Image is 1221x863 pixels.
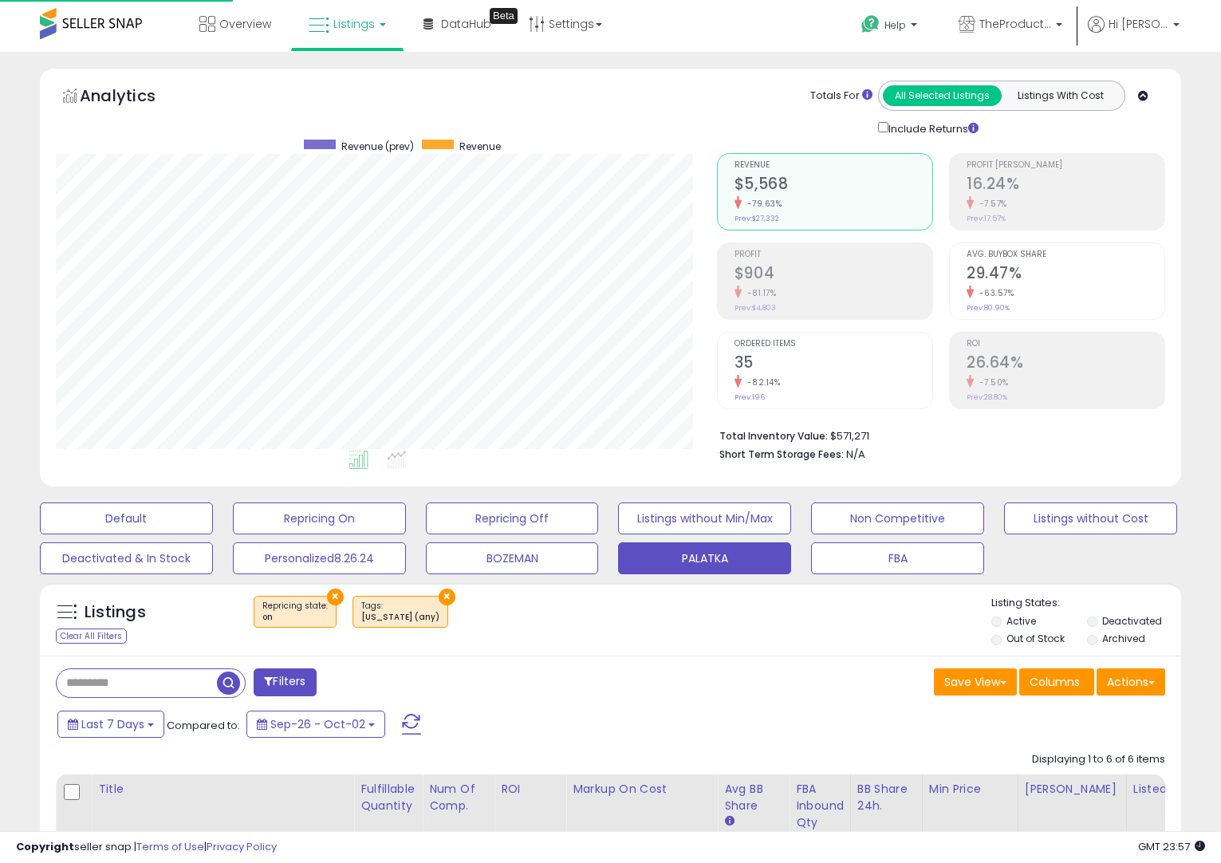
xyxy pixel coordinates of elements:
strong: Copyright [16,839,74,854]
button: × [327,589,344,605]
div: on [262,612,328,623]
div: BB Share 24h. [857,781,916,814]
button: Listings without Min/Max [618,502,791,534]
button: Actions [1097,668,1165,696]
button: Personalized8.26.24 [233,542,406,574]
span: Sep-26 - Oct-02 [270,716,365,732]
span: Profit [PERSON_NAME] [967,161,1164,170]
small: -81.17% [742,287,777,299]
span: N/A [846,447,865,462]
h2: $904 [735,264,932,286]
button: × [439,589,455,605]
button: Listings With Cost [1001,85,1120,106]
small: -7.50% [974,376,1009,388]
div: [US_STATE] (any) [361,612,439,623]
span: ROI [967,340,1164,349]
span: Repricing state : [262,600,328,624]
span: TheProductHaven [979,16,1051,32]
h2: $5,568 [735,175,932,196]
button: Repricing Off [426,502,599,534]
h5: Listings [85,601,146,624]
div: Avg BB Share [724,781,782,814]
span: DataHub [441,16,491,32]
span: Revenue [459,140,501,153]
div: Totals For [810,89,872,104]
button: Filters [254,668,316,696]
span: Tags : [361,600,439,624]
a: Privacy Policy [207,839,277,854]
i: Get Help [861,14,880,34]
th: The percentage added to the cost of goods (COGS) that forms the calculator for Min & Max prices. [566,774,718,854]
li: $571,271 [719,425,1153,444]
button: FBA [811,542,984,574]
span: Profit [735,250,932,259]
small: Prev: 80.90% [967,303,1010,313]
div: Markup on Cost [573,781,711,798]
span: Avg. Buybox Share [967,250,1164,259]
div: Include Returns [866,119,998,137]
b: Short Term Storage Fees: [719,447,844,461]
div: Displaying 1 to 6 of 6 items [1032,752,1165,767]
small: Prev: 17.57% [967,214,1006,223]
small: -7.57% [974,198,1007,210]
h5: Analytics [80,85,187,111]
span: Last 7 Days [81,716,144,732]
button: Listings without Cost [1004,502,1177,534]
div: Title [98,781,347,798]
small: Prev: 28.80% [967,392,1007,402]
label: Archived [1102,632,1145,645]
a: Help [849,2,933,52]
span: Compared to: [167,718,240,733]
span: Hi [PERSON_NAME] [1109,16,1168,32]
div: Num of Comp. [429,781,487,814]
small: Prev: 196 [735,392,765,402]
button: Repricing On [233,502,406,534]
div: Tooltip anchor [490,8,518,24]
h2: 35 [735,353,932,375]
button: PALATKA [618,542,791,574]
h2: 26.64% [967,353,1164,375]
small: Prev: $27,332 [735,214,779,223]
a: Hi [PERSON_NAME] [1088,16,1180,52]
div: Clear All Filters [56,629,127,644]
div: FBA inbound Qty [796,781,844,831]
span: Revenue [735,161,932,170]
small: -63.57% [974,287,1014,299]
span: Listings [333,16,375,32]
a: Terms of Use [136,839,204,854]
p: Listing States: [991,596,1181,611]
div: Fulfillable Quantity [360,781,416,814]
span: Ordered Items [735,340,932,349]
label: Active [1006,614,1036,628]
span: Revenue (prev) [341,140,414,153]
button: BOZEMAN [426,542,599,574]
div: [PERSON_NAME] [1025,781,1120,798]
span: Overview [219,16,271,32]
div: seller snap | | [16,840,277,855]
button: Default [40,502,213,534]
span: Columns [1030,674,1080,690]
span: Help [884,18,906,32]
small: -79.63% [742,198,782,210]
button: All Selected Listings [883,85,1002,106]
button: Deactivated & In Stock [40,542,213,574]
b: Total Inventory Value: [719,429,828,443]
button: Columns [1019,668,1094,696]
h2: 29.47% [967,264,1164,286]
button: Last 7 Days [57,711,164,738]
label: Out of Stock [1006,632,1065,645]
div: Min Price [929,781,1011,798]
div: ROI [501,781,559,798]
label: Deactivated [1102,614,1162,628]
h2: 16.24% [967,175,1164,196]
small: Prev: $4,803 [735,303,776,313]
button: Sep-26 - Oct-02 [246,711,385,738]
button: Save View [934,668,1017,696]
small: -82.14% [742,376,781,388]
button: Non Competitive [811,502,984,534]
small: Avg BB Share. [724,814,734,829]
span: 2025-10-10 23:57 GMT [1138,839,1205,854]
